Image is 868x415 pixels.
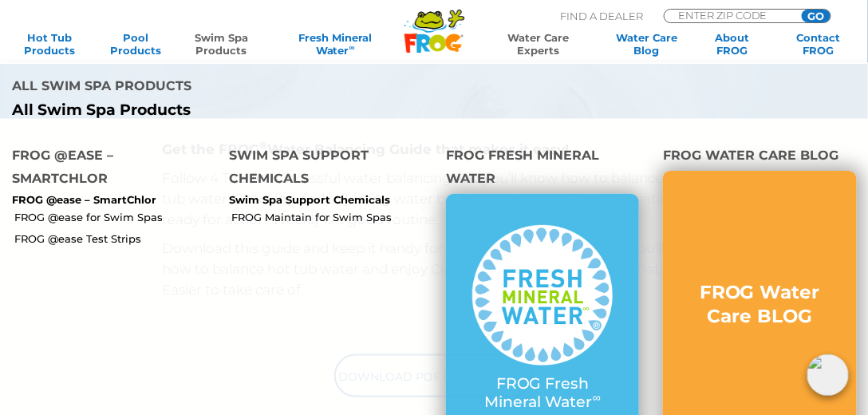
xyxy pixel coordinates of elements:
[274,31,397,57] a: Fresh MineralWater∞
[802,10,831,22] input: GO
[483,31,594,57] a: Water CareExperts
[614,31,681,57] a: Water CareBlog
[785,31,852,57] a: ContactFROG
[12,74,422,101] h4: All Swim Spa Products
[677,10,784,21] input: Zip Code Form
[807,354,849,396] img: openIcon
[699,31,766,57] a: AboutFROG
[349,43,355,52] sup: ∞
[689,281,830,329] h3: FROG Water Care BLOG
[14,210,217,224] a: FROG @ease for Swim Spas
[229,194,422,207] p: Swim Spa Support Chemicals
[188,31,255,57] a: Swim SpaProducts
[446,144,639,194] h4: FROG Fresh Mineral Water
[16,31,83,57] a: Hot TubProducts
[560,9,643,23] p: Find A Dealer
[12,194,205,207] p: FROG @ease – SmartChlor
[12,101,422,120] a: All Swim Spa Products
[12,144,205,194] h4: FROG @ease – SmartChlor
[231,210,434,224] a: FROG Maintain for Swim Spas
[663,144,856,171] h4: FROG Water Care BLOG
[229,144,422,194] h4: Swim Spa Support Chemicals
[593,390,601,405] sup: ∞
[102,31,169,57] a: PoolProducts
[472,375,613,412] p: FROG Fresh Mineral Water
[14,231,217,246] a: FROG @ease Test Strips
[689,281,830,345] a: FROG Water Care BLOG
